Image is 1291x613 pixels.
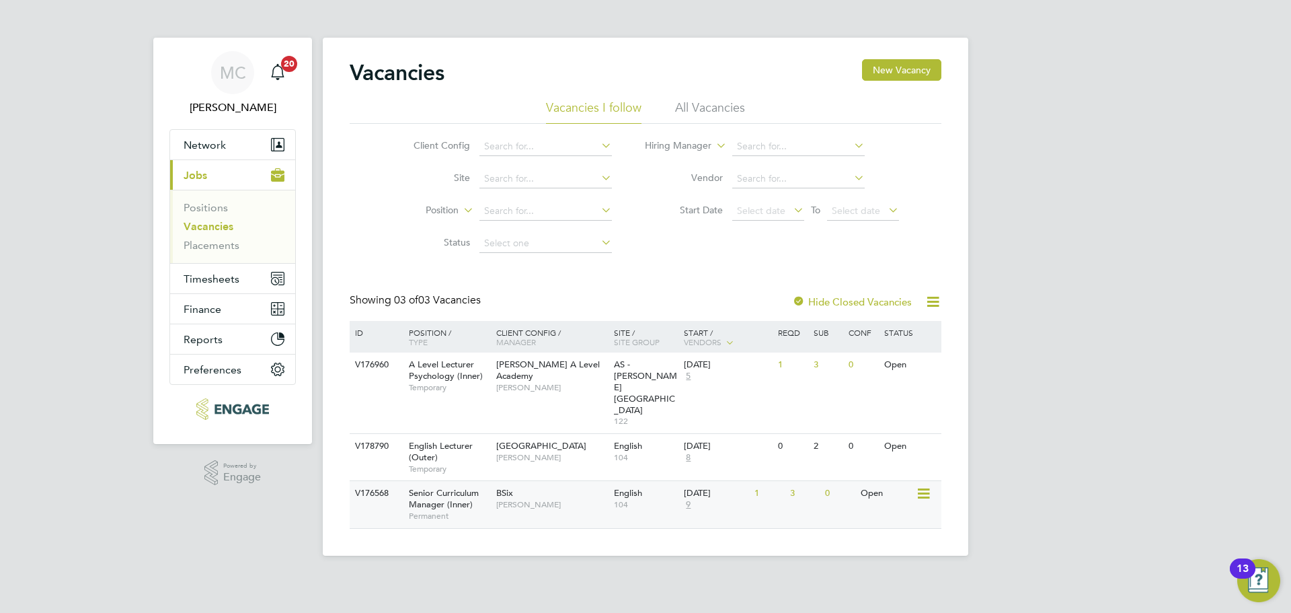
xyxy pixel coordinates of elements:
[792,295,912,308] label: Hide Closed Vacancies
[393,236,470,248] label: Status
[409,336,428,347] span: Type
[496,382,607,393] span: [PERSON_NAME]
[1237,559,1280,602] button: Open Resource Center, 13 new notifications
[184,139,226,151] span: Network
[881,434,939,459] div: Open
[184,273,239,285] span: Timesheets
[169,398,296,420] a: Go to home page
[184,303,221,316] span: Finance
[614,452,678,463] span: 104
[845,434,880,459] div: 0
[479,202,612,221] input: Search for...
[845,353,880,377] div: 0
[862,59,941,81] button: New Vacancy
[645,204,723,216] label: Start Date
[170,294,295,324] button: Finance
[496,452,607,463] span: [PERSON_NAME]
[787,481,822,506] div: 3
[680,321,775,355] div: Start /
[645,172,723,184] label: Vendor
[493,321,611,353] div: Client Config /
[684,371,693,382] span: 5
[675,100,745,124] li: All Vacancies
[196,398,268,420] img: xede-logo-retina.png
[684,441,771,452] div: [DATE]
[352,353,399,377] div: V176960
[775,321,810,344] div: Reqd
[170,355,295,384] button: Preferences
[737,205,785,217] span: Select date
[684,499,693,511] span: 9
[223,472,261,483] span: Engage
[393,139,470,151] label: Client Config
[479,137,612,156] input: Search for...
[732,137,865,156] input: Search for...
[684,452,693,464] span: 8
[184,201,228,214] a: Positions
[775,434,810,459] div: 0
[394,293,481,307] span: 03 Vacancies
[1237,569,1249,586] div: 13
[170,264,295,293] button: Timesheets
[169,100,296,116] span: Mark Carter
[184,333,223,346] span: Reports
[381,204,459,217] label: Position
[634,139,711,153] label: Hiring Manager
[184,169,207,182] span: Jobs
[496,336,536,347] span: Manager
[409,359,483,382] span: A Level Lecturer Psychology (Inner)
[810,434,845,459] div: 2
[614,336,660,347] span: Site Group
[394,293,418,307] span: 03 of
[614,499,678,510] span: 104
[881,353,939,377] div: Open
[479,170,612,188] input: Search for...
[611,321,681,353] div: Site /
[732,170,865,188] input: Search for...
[170,190,295,263] div: Jobs
[352,434,399,459] div: V178790
[614,487,642,499] span: English
[170,160,295,190] button: Jobs
[684,359,771,371] div: [DATE]
[352,321,399,344] div: ID
[170,130,295,159] button: Network
[223,460,261,472] span: Powered by
[496,440,586,452] span: [GEOGRAPHIC_DATA]
[810,321,845,344] div: Sub
[399,321,493,353] div: Position /
[496,487,513,499] span: BSix
[264,51,291,94] a: 20
[393,172,470,184] label: Site
[220,64,246,81] span: MC
[169,51,296,116] a: MC[PERSON_NAME]
[614,359,677,416] span: AS - [PERSON_NAME][GEOGRAPHIC_DATA]
[184,220,233,233] a: Vacancies
[614,416,678,427] span: 122
[409,382,490,393] span: Temporary
[822,481,857,506] div: 0
[409,464,490,474] span: Temporary
[832,205,880,217] span: Select date
[807,201,824,219] span: To
[546,100,641,124] li: Vacancies I follow
[281,56,297,72] span: 20
[184,363,241,376] span: Preferences
[409,511,490,521] span: Permanent
[614,440,642,452] span: English
[409,487,479,510] span: Senior Curriculum Manager (Inner)
[496,359,600,382] span: [PERSON_NAME] A Level Academy
[184,239,239,252] a: Placements
[684,336,721,347] span: Vendors
[881,321,939,344] div: Status
[350,59,444,86] h2: Vacancies
[810,353,845,377] div: 3
[153,38,312,444] nav: Main navigation
[204,460,262,486] a: Powered byEngage
[857,481,916,506] div: Open
[496,499,607,510] span: [PERSON_NAME]
[684,488,748,499] div: [DATE]
[352,481,399,506] div: V176568
[845,321,880,344] div: Conf
[409,440,473,463] span: English Lecturer (Outer)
